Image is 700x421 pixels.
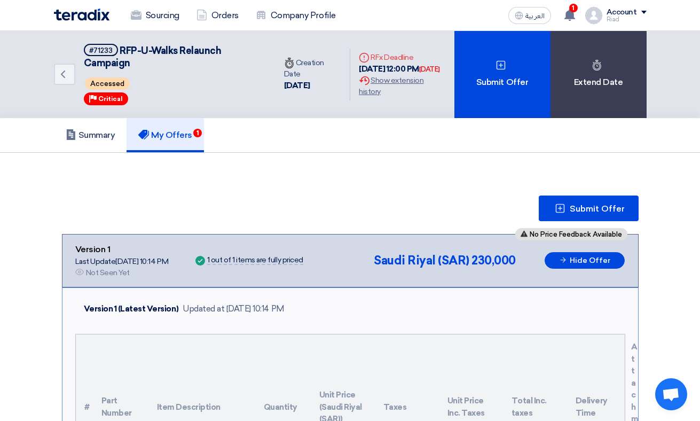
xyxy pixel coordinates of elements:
div: Open chat [655,378,687,410]
button: العربية [508,7,551,24]
div: Not Seen Yet [86,267,130,278]
div: Last Update [DATE] 10:14 PM [75,256,169,267]
a: Company Profile [247,4,344,27]
div: 1 out of 1 items are fully priced [207,256,303,265]
span: 1 [569,4,578,12]
div: [DATE] [419,64,440,75]
div: RFx Deadline [359,52,445,63]
h5: RFP-U-Walks Relaunch Campaign [84,44,263,70]
div: Account [607,8,637,17]
button: Submit Offer [539,196,639,221]
a: Orders [188,4,247,27]
div: Riad [607,17,647,22]
span: 230,000 [471,253,516,268]
span: العربية [525,12,545,20]
a: My Offers1 [127,118,204,152]
div: Extend Date [550,31,647,118]
div: Submit Offer [454,31,550,118]
div: Version 1 (Latest Version) [84,303,179,315]
span: Accessed [85,77,130,90]
h5: My Offers [138,130,192,141]
span: Critical [98,95,123,103]
div: #71233 [89,47,113,54]
span: No Price Feedback Available [530,231,622,238]
span: Submit Offer [570,205,625,213]
span: RFP-U-Walks Relaunch Campaign [84,45,222,69]
div: Creation Date [284,57,341,80]
div: Updated at [DATE] 10:14 PM [183,303,284,315]
img: profile_test.png [585,7,602,24]
div: [DATE] 12:00 PM [359,63,445,75]
img: Teradix logo [54,9,109,21]
a: Sourcing [122,4,188,27]
span: 1 [193,129,202,137]
button: Hide Offer [545,252,625,269]
h5: Summary [66,130,115,141]
div: Show extension history [359,75,445,97]
span: Saudi Riyal (SAR) [374,253,469,268]
div: Version 1 [75,243,169,256]
a: Summary [54,118,127,152]
div: [DATE] [284,80,341,92]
